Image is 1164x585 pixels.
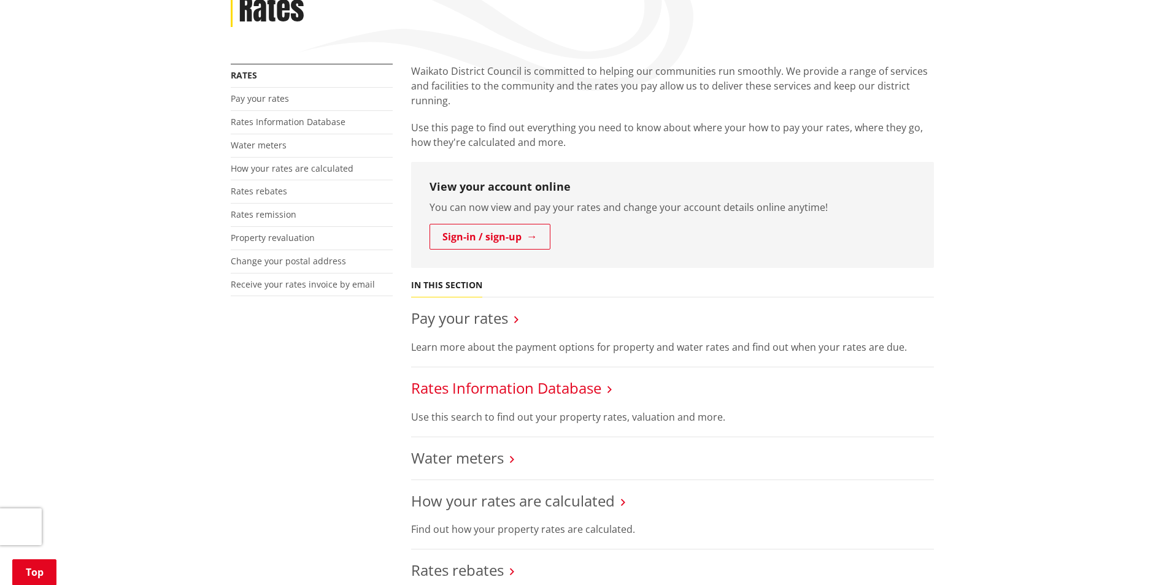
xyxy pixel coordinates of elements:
[411,410,934,424] p: Use this search to find out your property rates, valuation and more.
[430,180,915,194] h3: View your account online
[430,224,550,250] a: Sign-in / sign-up
[411,522,934,537] p: Find out how your property rates are calculated.
[411,340,934,354] p: Learn more about the payment options for property and water rates and find out when your rates ar...
[411,560,504,580] a: Rates rebates
[411,280,482,291] h5: In this section
[231,139,287,151] a: Water meters
[231,69,257,81] a: Rates
[231,255,346,267] a: Change your postal address
[231,232,315,243] a: Property revaluation
[231,116,345,128] a: Rates Information Database
[231,278,375,290] a: Receive your rates invoice by email
[231,162,353,174] a: How your rates are calculated
[231,93,289,104] a: Pay your rates
[411,308,508,328] a: Pay your rates
[411,120,934,150] p: Use this page to find out everything you need to know about where your how to pay your rates, whe...
[231,185,287,197] a: Rates rebates
[411,491,615,511] a: How your rates are calculated
[411,64,934,108] p: Waikato District Council is committed to helping our communities run smoothly. We provide a range...
[411,378,601,398] a: Rates Information Database
[411,448,504,468] a: Water meters
[1108,533,1152,578] iframe: Messenger Launcher
[12,559,56,585] a: Top
[231,208,296,220] a: Rates remission
[430,200,915,215] p: You can now view and pay your rates and change your account details online anytime!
